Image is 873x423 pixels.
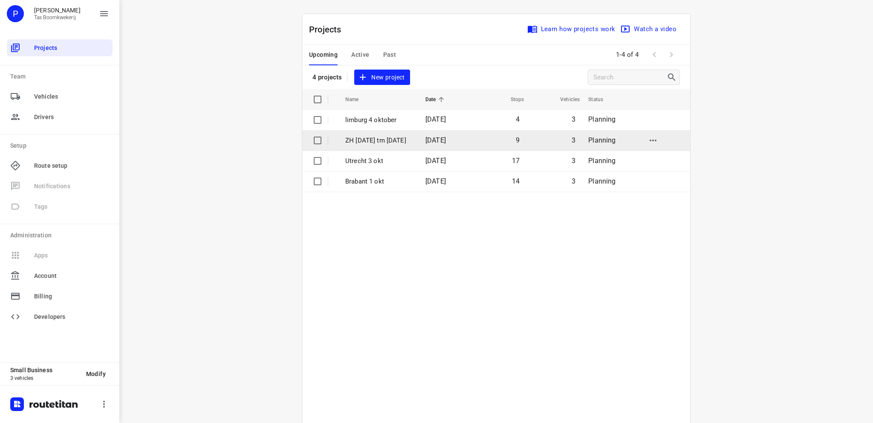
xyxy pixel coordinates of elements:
span: Previous Page [646,46,663,63]
span: Planning [588,157,616,165]
span: Planning [588,177,616,185]
span: [DATE] [425,136,446,144]
p: Small Business [10,367,79,373]
p: Tas Boomkwekerij [34,15,81,20]
span: 1-4 of 4 [613,46,642,64]
span: Date [425,94,447,105]
div: Drivers [7,108,113,125]
span: Status [588,94,614,105]
span: Past [383,50,396,60]
span: 3 [572,115,575,123]
span: [DATE] [425,177,446,185]
span: Active [351,50,369,60]
span: Modify [86,370,106,377]
div: P [7,5,24,22]
span: Developers [34,312,109,321]
p: Peter Tas [34,7,81,14]
span: Vehicles [34,92,109,101]
span: Next Page [663,46,680,63]
p: Team [10,72,113,81]
button: New project [354,70,410,85]
div: Billing [7,288,113,305]
span: Available only on our Business plan [7,196,113,217]
p: Projects [309,23,348,36]
span: Billing [34,292,109,301]
div: Projects [7,39,113,56]
span: Available only on our Business plan [7,245,113,265]
span: Name [345,94,370,105]
div: Search [667,72,679,82]
button: Modify [79,366,113,382]
p: Administration [10,231,113,240]
span: [DATE] [425,157,446,165]
p: 3 vehicles [10,375,79,381]
span: 3 [572,136,575,144]
span: New project [359,72,405,83]
p: Brabant 1 okt [345,177,413,187]
span: Account [34,271,109,280]
span: Planning [588,136,616,144]
span: Vehicles [549,94,580,105]
span: 3 [572,157,575,165]
span: Route setup [34,161,109,170]
span: 4 [516,115,520,123]
span: Stops [500,94,524,105]
span: 3 [572,177,575,185]
span: Available only on our Business plan [7,176,113,196]
span: Projects [34,44,109,53]
span: Drivers [34,113,109,122]
p: ZH [DATE] tm [DATE] [345,136,413,146]
div: Developers [7,308,113,325]
span: [DATE] [425,115,446,123]
div: Vehicles [7,88,113,105]
p: Setup [10,141,113,150]
p: limburg 4 oktober [345,115,413,125]
input: Search projects [593,71,667,84]
span: 9 [516,136,520,144]
div: Route setup [7,157,113,174]
div: Account [7,267,113,284]
span: Planning [588,115,616,123]
span: Upcoming [309,50,338,60]
span: 14 [512,177,520,185]
p: 4 projects [312,73,342,81]
span: 17 [512,157,520,165]
p: Utrecht 3 okt [345,156,413,166]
